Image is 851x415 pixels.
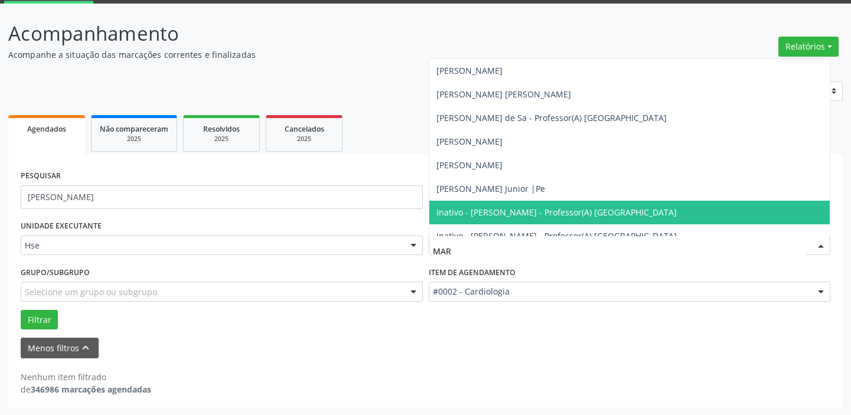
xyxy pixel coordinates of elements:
[21,383,151,396] div: de
[25,286,157,298] span: Selecione um grupo ou subgrupo
[8,48,592,61] p: Acompanhe a situação das marcações correntes e finalizadas
[436,159,503,171] span: [PERSON_NAME]
[27,124,66,134] span: Agendados
[21,338,99,358] button: Menos filtroskeyboard_arrow_up
[21,371,151,383] div: Nenhum item filtrado
[436,89,571,100] span: [PERSON_NAME] [PERSON_NAME]
[21,185,423,209] input: Nome, código do beneficiário ou CPF
[192,135,251,143] div: 2025
[8,19,592,48] p: Acompanhamento
[433,240,807,263] input: Selecione um profissional
[436,65,503,76] span: [PERSON_NAME]
[100,135,168,143] div: 2025
[21,310,58,330] button: Filtrar
[203,124,240,134] span: Resolvidos
[436,183,545,194] span: [PERSON_NAME] Junior |Pe
[436,230,677,241] span: Inativo - [PERSON_NAME] - Professor(A) [GEOGRAPHIC_DATA]
[31,384,151,395] strong: 346986 marcações agendadas
[79,341,92,354] i: keyboard_arrow_up
[429,263,516,282] label: Item de agendamento
[25,240,399,251] span: Hse
[275,135,334,143] div: 2025
[100,124,168,134] span: Não compareceram
[778,37,839,57] button: Relatórios
[21,217,102,236] label: UNIDADE EXECUTANTE
[433,286,807,298] span: #0002 - Cardiologia
[436,207,677,218] span: Inativo - [PERSON_NAME] - Professor(A) [GEOGRAPHIC_DATA]
[436,112,667,123] span: [PERSON_NAME] de Sa - Professor(A) [GEOGRAPHIC_DATA]
[436,136,503,147] span: [PERSON_NAME]
[21,263,90,282] label: Grupo/Subgrupo
[285,124,324,134] span: Cancelados
[21,167,61,185] label: PESQUISAR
